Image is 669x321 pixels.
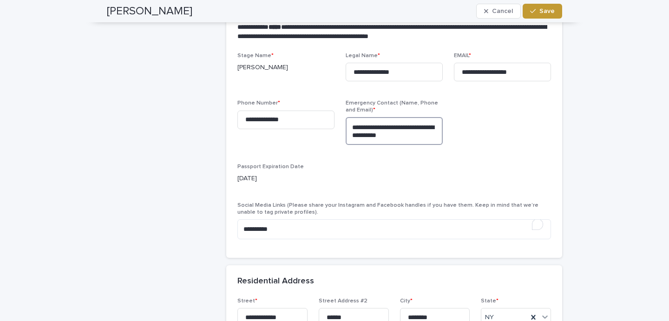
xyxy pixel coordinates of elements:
span: Emergency Contact (Name, Phone and Email) [346,100,438,112]
p: [PERSON_NAME] [237,63,334,72]
p: [DATE] [237,174,551,183]
span: EMAIL [454,53,471,59]
h2: Residential Address [237,276,314,287]
span: Social Media Links (Please share your Instagram and Facebook handles if you have them. Keep in mi... [237,203,538,215]
span: Legal Name [346,53,380,59]
span: Street Address #2 [319,298,367,304]
button: Save [523,4,562,19]
textarea: To enrich screen reader interactions, please activate Accessibility in Grammarly extension settings [237,219,551,239]
button: Cancel [476,4,521,19]
span: State [481,298,498,304]
span: Save [539,8,555,14]
span: Phone Number [237,100,280,106]
span: Passport Expiration Date [237,164,304,170]
span: Cancel [492,8,513,14]
h2: [PERSON_NAME] [107,5,192,18]
span: Stage Name [237,53,274,59]
span: Street [237,298,257,304]
span: City [400,298,413,304]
